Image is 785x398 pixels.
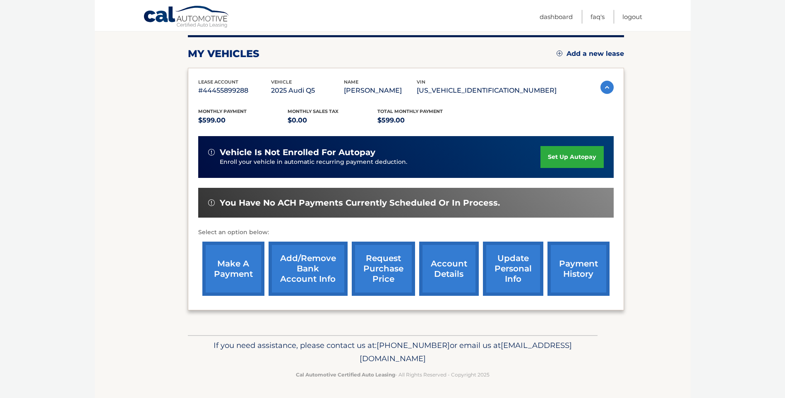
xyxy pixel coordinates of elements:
[557,50,562,56] img: add.svg
[557,50,624,58] a: Add a new lease
[198,108,247,114] span: Monthly Payment
[220,198,500,208] span: You have no ACH payments currently scheduled or in process.
[271,79,292,85] span: vehicle
[220,147,375,158] span: vehicle is not enrolled for autopay
[193,370,592,379] p: - All Rights Reserved - Copyright 2025
[193,339,592,365] p: If you need assistance, please contact us at: or email us at
[600,81,614,94] img: accordion-active.svg
[198,85,271,96] p: #44455899288
[198,115,288,126] p: $599.00
[208,149,215,156] img: alert-white.svg
[591,10,605,24] a: FAQ's
[377,340,450,350] span: [PHONE_NUMBER]
[269,242,348,296] a: Add/Remove bank account info
[220,158,541,167] p: Enroll your vehicle in automatic recurring payment deduction.
[188,48,259,60] h2: my vehicles
[540,10,573,24] a: Dashboard
[540,146,603,168] a: set up autopay
[622,10,642,24] a: Logout
[288,115,377,126] p: $0.00
[344,85,417,96] p: [PERSON_NAME]
[419,242,479,296] a: account details
[208,199,215,206] img: alert-white.svg
[377,108,443,114] span: Total Monthly Payment
[547,242,610,296] a: payment history
[296,372,395,378] strong: Cal Automotive Certified Auto Leasing
[344,79,358,85] span: name
[198,79,238,85] span: lease account
[483,242,543,296] a: update personal info
[360,340,572,363] span: [EMAIL_ADDRESS][DOMAIN_NAME]
[143,5,230,29] a: Cal Automotive
[417,85,557,96] p: [US_VEHICLE_IDENTIFICATION_NUMBER]
[417,79,425,85] span: vin
[352,242,415,296] a: request purchase price
[288,108,338,114] span: Monthly sales Tax
[198,228,614,237] p: Select an option below:
[271,85,344,96] p: 2025 Audi Q5
[202,242,264,296] a: make a payment
[377,115,467,126] p: $599.00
